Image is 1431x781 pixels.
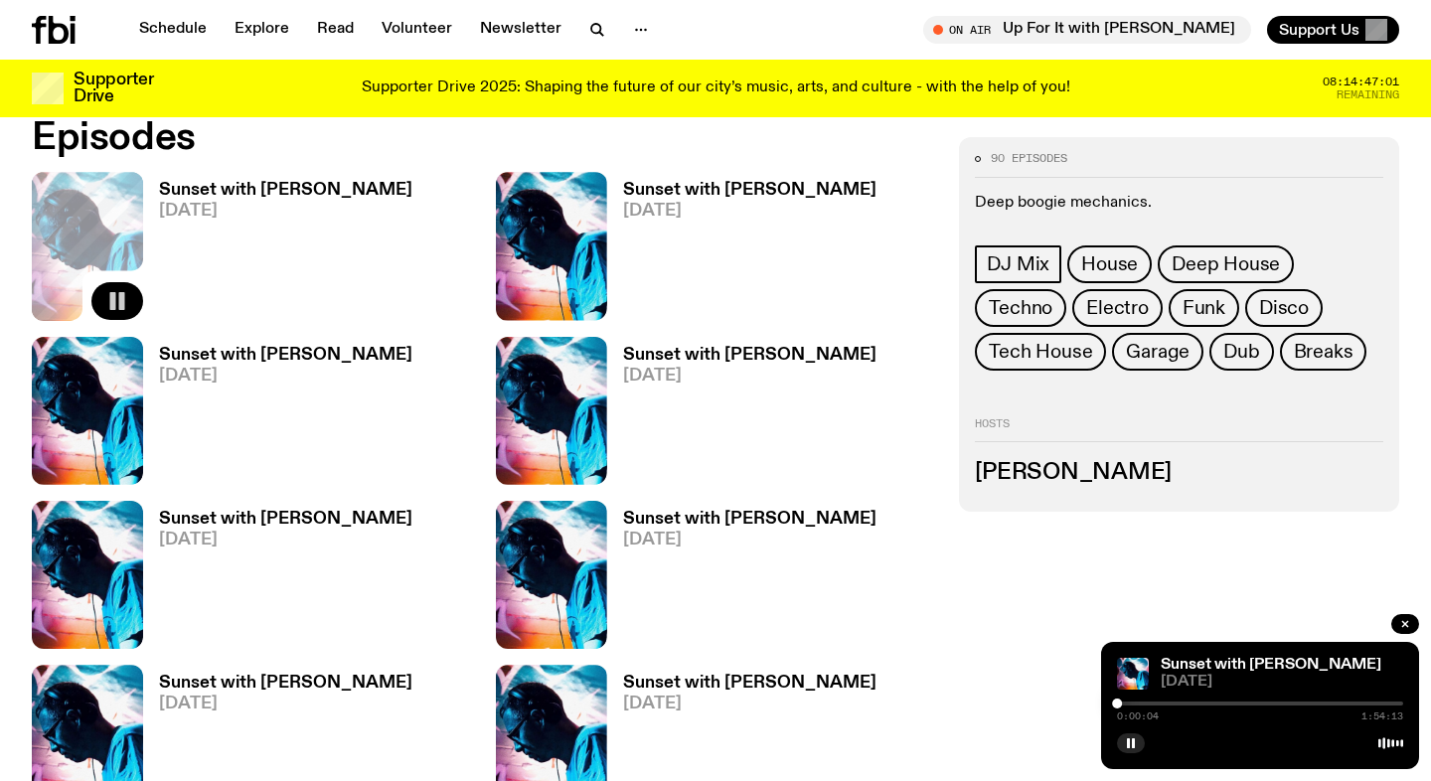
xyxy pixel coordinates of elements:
[496,172,607,320] img: Simon Caldwell stands side on, looking downwards. He has headphones on. Behind him is a brightly ...
[159,368,412,385] span: [DATE]
[1245,289,1323,327] a: Disco
[1323,77,1399,87] span: 08:14:47:01
[159,182,412,199] h3: Sunset with [PERSON_NAME]
[975,333,1106,371] a: Tech House
[1279,21,1359,39] span: Support Us
[989,297,1052,319] span: Techno
[623,347,876,364] h3: Sunset with [PERSON_NAME]
[1117,711,1159,721] span: 0:00:04
[159,347,412,364] h3: Sunset with [PERSON_NAME]
[1158,245,1294,283] a: Deep House
[975,194,1383,213] p: Deep boogie mechanics.
[1161,657,1381,673] a: Sunset with [PERSON_NAME]
[1067,245,1152,283] a: House
[1183,297,1225,319] span: Funk
[1117,658,1149,690] img: Simon Caldwell stands side on, looking downwards. He has headphones on. Behind him is a brightly ...
[623,532,876,548] span: [DATE]
[923,16,1251,44] button: On AirUp For It with [PERSON_NAME]
[623,675,876,692] h3: Sunset with [PERSON_NAME]
[623,696,876,712] span: [DATE]
[987,253,1049,275] span: DJ Mix
[975,245,1061,283] a: DJ Mix
[143,511,412,649] a: Sunset with [PERSON_NAME][DATE]
[159,532,412,548] span: [DATE]
[1086,297,1149,319] span: Electro
[975,462,1383,484] h3: [PERSON_NAME]
[1172,253,1280,275] span: Deep House
[1161,675,1403,690] span: [DATE]
[159,696,412,712] span: [DATE]
[1259,297,1309,319] span: Disco
[1169,289,1239,327] a: Funk
[223,16,301,44] a: Explore
[159,203,412,220] span: [DATE]
[607,182,876,320] a: Sunset with [PERSON_NAME][DATE]
[159,511,412,528] h3: Sunset with [PERSON_NAME]
[496,337,607,485] img: Simon Caldwell stands side on, looking downwards. He has headphones on. Behind him is a brightly ...
[32,501,143,649] img: Simon Caldwell stands side on, looking downwards. He has headphones on. Behind him is a brightly ...
[32,337,143,485] img: Simon Caldwell stands side on, looking downwards. He has headphones on. Behind him is a brightly ...
[991,153,1067,164] span: 90 episodes
[623,511,876,528] h3: Sunset with [PERSON_NAME]
[127,16,219,44] a: Schedule
[143,347,412,485] a: Sunset with [PERSON_NAME][DATE]
[362,79,1070,97] p: Supporter Drive 2025: Shaping the future of our city’s music, arts, and culture - with the help o...
[1267,16,1399,44] button: Support Us
[1112,333,1203,371] a: Garage
[370,16,464,44] a: Volunteer
[1126,341,1190,363] span: Garage
[607,511,876,649] a: Sunset with [PERSON_NAME][DATE]
[623,368,876,385] span: [DATE]
[623,203,876,220] span: [DATE]
[468,16,573,44] a: Newsletter
[1294,341,1353,363] span: Breaks
[305,16,366,44] a: Read
[1081,253,1138,275] span: House
[159,675,412,692] h3: Sunset with [PERSON_NAME]
[1072,289,1163,327] a: Electro
[1209,333,1273,371] a: Dub
[623,182,876,199] h3: Sunset with [PERSON_NAME]
[496,501,607,649] img: Simon Caldwell stands side on, looking downwards. He has headphones on. Behind him is a brightly ...
[32,120,935,156] h2: Episodes
[1337,89,1399,100] span: Remaining
[1361,711,1403,721] span: 1:54:13
[74,72,153,105] h3: Supporter Drive
[975,418,1383,442] h2: Hosts
[975,289,1066,327] a: Techno
[1280,333,1367,371] a: Breaks
[1223,341,1259,363] span: Dub
[607,347,876,485] a: Sunset with [PERSON_NAME][DATE]
[143,182,412,320] a: Sunset with [PERSON_NAME][DATE]
[989,341,1092,363] span: Tech House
